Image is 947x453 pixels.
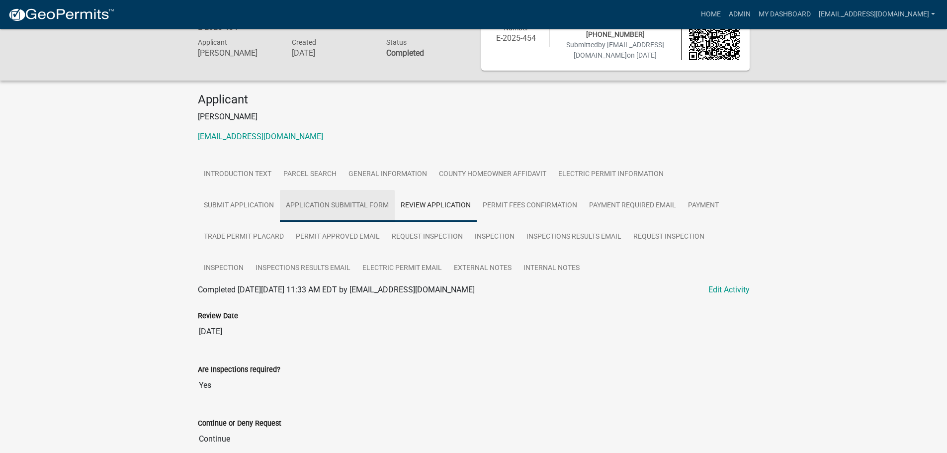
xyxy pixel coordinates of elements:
[477,190,583,222] a: Permit Fees Confirmation
[356,253,448,284] a: Electric Permit Email
[198,366,280,373] label: Are Inspections required?
[433,159,552,190] a: County Homeowner Affidavit
[469,221,520,253] a: Inspection
[682,190,725,222] a: Payment
[517,253,586,284] a: Internal Notes
[198,159,277,190] a: Introduction Text
[448,253,517,284] a: External Notes
[198,132,323,141] a: [EMAIL_ADDRESS][DOMAIN_NAME]
[280,190,395,222] a: Application Submittal Form
[343,159,433,190] a: General Information
[198,313,238,320] label: Review Date
[198,253,250,284] a: Inspection
[491,33,542,43] h6: E-2025-454
[198,38,227,46] span: Applicant
[386,221,469,253] a: Request Inspection
[708,284,750,296] a: Edit Activity
[815,5,939,24] a: [EMAIL_ADDRESS][DOMAIN_NAME]
[250,253,356,284] a: Inspections Results Email
[697,5,725,24] a: Home
[386,48,424,58] strong: Completed
[504,24,528,32] span: Number
[292,48,371,58] h6: [DATE]
[627,221,710,253] a: Request Inspection
[395,190,477,222] a: Review Application
[198,190,280,222] a: Submit Application
[689,9,740,60] img: QR code
[198,285,475,294] span: Completed [DATE][DATE] 11:33 AM EDT by [EMAIL_ADDRESS][DOMAIN_NAME]
[386,38,407,46] span: Status
[755,5,815,24] a: My Dashboard
[583,190,682,222] a: Payment Required Email
[198,92,750,107] h4: Applicant
[574,41,664,59] span: by [EMAIL_ADDRESS][DOMAIN_NAME]
[566,41,664,59] span: Submitted on [DATE]
[520,221,627,253] a: Inspections Results Email
[198,420,281,427] label: Continue or Deny Request
[198,111,750,123] p: [PERSON_NAME]
[552,159,670,190] a: Electric Permit Information
[198,221,290,253] a: Trade Permit Placard
[198,48,277,58] h6: [PERSON_NAME]
[290,221,386,253] a: Permit Approved Email
[725,5,755,24] a: Admin
[292,38,316,46] span: Created
[277,159,343,190] a: Parcel search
